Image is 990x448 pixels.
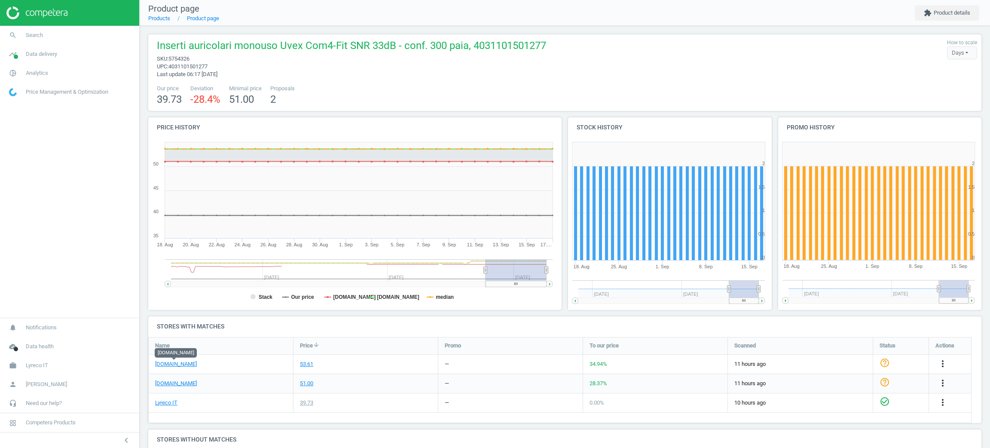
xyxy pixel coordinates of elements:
[148,3,199,14] span: Product page
[935,342,954,350] span: Actions
[157,242,173,247] tspan: 18. Aug
[339,242,353,247] tspan: 1. Sep
[187,15,219,21] a: Product page
[148,15,170,21] a: Products
[300,342,313,350] span: Price
[300,360,313,368] div: 53.61
[436,294,454,300] tspan: median
[6,6,67,19] img: ajHJNr6hYgQAAAAASUVORK5CYII=
[155,399,177,407] a: Lyreco IT
[947,46,977,59] div: Days
[183,242,199,247] tspan: 20. Aug
[153,233,159,238] text: 35
[365,242,379,247] tspan: 3. Sep
[778,117,982,138] h4: Promo history
[229,85,262,92] span: Minimal price
[590,380,607,387] span: 28.37 %
[416,242,430,247] tspan: 7. Sep
[153,185,159,190] text: 45
[880,358,890,368] i: help_outline
[26,88,108,96] span: Price Management & Optimization
[734,399,866,407] span: 10 hours ago
[157,55,168,62] span: sku :
[26,324,57,331] span: Notifications
[762,161,765,166] text: 2
[9,88,17,96] img: wGWNvw8QSZomAAAAABJRU5ErkJggg==
[153,161,159,166] text: 50
[880,377,890,387] i: help_outline
[734,380,866,387] span: 11 hours ago
[656,264,669,269] tspan: 1. Sep
[116,435,137,446] button: chevron_left
[155,348,197,357] div: [DOMAIN_NAME]
[209,242,225,247] tspan: 22. Aug
[5,395,21,411] i: headset_mic
[300,380,313,387] div: 51.00
[938,359,948,370] button: more_vert
[915,5,979,21] button: extensionProduct details
[741,264,758,269] tspan: 15. Sep
[938,378,948,389] button: more_vert
[168,63,208,70] span: 4031101501277
[291,294,314,300] tspan: Our price
[938,397,948,408] i: more_vert
[153,209,159,214] text: 40
[972,161,975,166] text: 2
[270,85,295,92] span: Proposals
[519,242,535,247] tspan: 15. Sep
[148,316,981,337] h4: Stores with matches
[972,208,975,213] text: 1
[972,255,975,260] text: 0
[312,242,328,247] tspan: 30. Aug
[758,231,765,236] text: 0.5
[155,360,197,368] a: [DOMAIN_NAME]
[445,399,449,407] div: —
[590,342,619,350] span: To our price
[445,342,461,350] span: Promo
[300,399,313,407] div: 39.73
[270,93,276,105] span: 2
[157,93,182,105] span: 39.73
[880,396,890,407] i: check_circle_outline
[968,231,975,236] text: 0.5
[590,399,604,406] span: 0.00 %
[333,294,376,300] tspan: [DOMAIN_NAME]
[947,39,977,46] label: How to scale
[148,117,562,138] h4: Price history
[938,397,948,408] button: more_vert
[445,380,449,387] div: —
[26,69,48,77] span: Analytics
[880,342,895,350] span: Status
[157,63,168,70] span: upc :
[734,342,756,350] span: Scanned
[26,31,43,39] span: Search
[26,50,57,58] span: Data delivery
[762,208,765,213] text: 1
[5,27,21,43] i: search
[611,264,627,269] tspan: 25. Aug
[574,264,590,269] tspan: 18. Aug
[155,380,197,387] a: [DOMAIN_NAME]
[5,376,21,393] i: person
[26,419,76,427] span: Competera Products
[938,378,948,388] i: more_vert
[5,338,21,355] i: cloud_done
[286,242,302,247] tspan: 28. Aug
[821,264,837,269] tspan: 25. Aug
[909,264,923,269] tspan: 8. Sep
[260,242,276,247] tspan: 26. Aug
[313,341,320,348] i: arrow_downward
[157,39,546,55] span: Inserti auricolari monouso Uvex Com4-Fit SNR 33dB - conf. 300 paia, 4031101501277
[443,242,456,247] tspan: 9. Sep
[968,184,975,190] text: 1.5
[590,361,607,367] span: 34.94 %
[5,65,21,81] i: pie_chart_outlined
[157,85,182,92] span: Our price
[391,242,404,247] tspan: 5. Sep
[26,362,48,369] span: Lyreco IT
[699,264,713,269] tspan: 8. Sep
[541,242,552,247] tspan: 17.…
[5,357,21,374] i: work
[467,242,483,247] tspan: 11. Sep
[758,184,765,190] text: 1.5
